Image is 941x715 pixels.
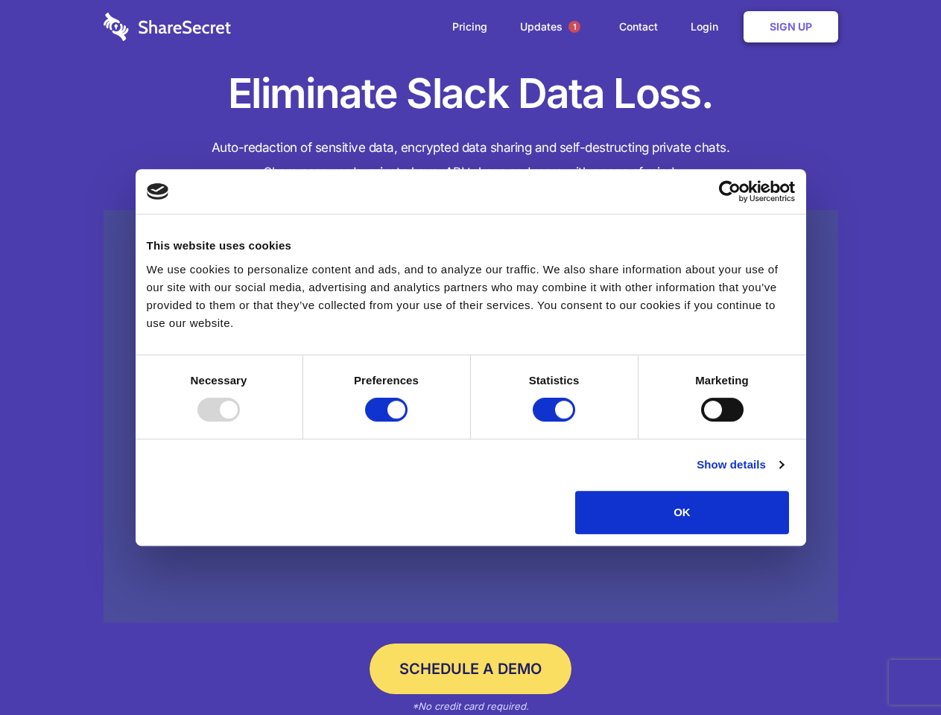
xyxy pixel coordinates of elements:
a: Schedule a Demo [370,643,571,694]
strong: Marketing [695,374,749,387]
div: This website uses cookies [147,237,795,255]
img: logo-wordmark-white-trans-d4663122ce5f474addd5e946df7df03e33cb6a1c49d2221995e7729f52c070b2.svg [104,13,231,41]
div: We use cookies to personalize content and ads, and to analyze our traffic. We also share informat... [147,261,795,332]
img: logo [147,183,169,200]
a: Login [676,4,741,50]
a: Wistia video thumbnail [104,210,838,623]
strong: Preferences [354,374,419,387]
em: *No credit card required. [412,700,529,712]
h4: Auto-redaction of sensitive data, encrypted data sharing and self-destructing private chats. Shar... [104,136,838,185]
span: 1 [568,21,580,33]
h1: Eliminate Slack Data Loss. [104,67,838,121]
button: OK [575,491,789,534]
a: Show details [697,456,783,474]
a: Usercentrics Cookiebot - opens in a new window [665,180,795,203]
strong: Statistics [529,374,580,387]
a: Contact [604,4,673,50]
a: Pricing [437,4,502,50]
strong: Necessary [191,374,247,387]
a: Sign Up [744,11,838,42]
